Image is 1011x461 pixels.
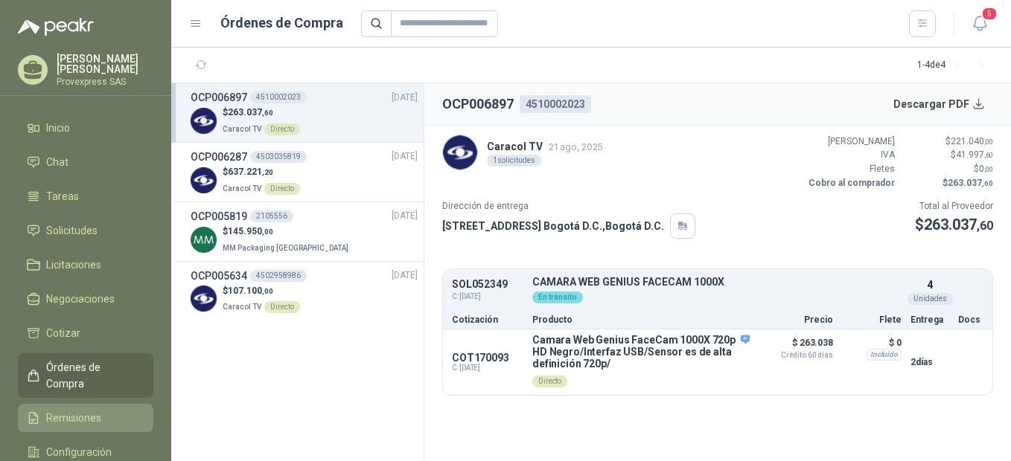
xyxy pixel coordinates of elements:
[250,210,293,222] div: 2105556
[487,155,541,167] div: 1 solicitudes
[223,284,300,298] p: $
[262,109,273,117] span: ,60
[984,151,993,159] span: ,60
[191,149,418,196] a: OCP0062874503035819[DATE] Company Logo$637.221,20Caracol TVDirecto
[759,315,833,324] p: Precio
[951,136,993,146] span: 221.040
[18,18,94,36] img: Logo peakr
[191,108,217,134] img: Company Logo
[842,315,902,324] p: Flete
[904,135,993,149] p: $
[46,410,101,426] span: Remisiones
[46,291,115,307] span: Negociaciones
[904,148,993,162] p: $
[18,182,153,210] a: Tareas
[984,165,993,173] span: ,00
[18,404,153,432] a: Remisiones
[46,188,79,204] span: Tareas
[228,167,273,177] span: 637.221
[18,114,153,142] a: Inicio
[759,352,833,359] span: Crédito 60 días
[759,334,833,359] p: $ 263.038
[487,138,603,155] p: Caracol TV
[223,244,348,252] span: MM Packaging [GEOGRAPHIC_DATA]
[18,148,153,176] a: Chat
[191,89,418,136] a: OCP0068974510002023[DATE] Company Logo$263.037,60Caracol TVDirecto
[18,251,153,279] a: Licitaciones
[452,352,523,364] p: COT170093
[223,165,300,179] p: $
[191,268,247,284] h3: OCP005634
[220,13,343,33] h1: Órdenes de Compra
[57,77,153,86] p: Provexpress SAS
[452,315,523,324] p: Cotización
[442,199,695,213] p: Dirección de entrega
[917,54,993,77] div: 1 - 4 de 4
[262,287,273,295] span: ,00
[46,154,68,170] span: Chat
[979,164,993,174] span: 0
[977,219,993,233] span: ,60
[452,279,523,290] p: SOL052349
[18,319,153,347] a: Cotizar
[904,162,993,176] p: $
[223,184,261,193] span: Caracol TV
[948,178,993,188] span: 263.037
[915,213,993,236] p: $
[228,226,273,236] span: 145.950
[223,106,300,120] p: $
[520,95,591,113] div: 4510002023
[549,141,603,152] span: 21 ago, 2025
[982,179,993,187] span: ,60
[956,149,993,160] span: 41.997
[264,301,300,313] div: Directo
[264,183,300,195] div: Directo
[532,334,750,370] p: Camara Web Genius FaceCam 1000X 720p HD Negro/Interfaz USB/Sensor es de alta definición 720p/
[57,54,153,74] p: [PERSON_NAME] [PERSON_NAME]
[806,135,895,149] p: [PERSON_NAME]
[262,228,273,236] span: ,00
[806,176,895,190] p: Cobro al comprador
[191,268,418,315] a: OCP0056344502958986[DATE] Company Logo$107.100,00Caracol TVDirecto
[442,218,664,234] p: [STREET_ADDRESS] Bogotá D.C. , Bogotá D.C.
[981,7,998,21] span: 5
[452,364,523,373] span: C: [DATE]
[191,208,247,225] h3: OCP005819
[532,375,567,387] div: Directo
[191,227,217,253] img: Company Logo
[191,149,247,165] h3: OCP006287
[842,334,902,352] p: $ 0
[392,149,418,164] span: [DATE]
[885,89,994,119] button: Descargar PDF
[250,270,307,282] div: 4502958986
[223,303,261,311] span: Caracol TV
[223,225,351,239] p: $
[915,199,993,213] p: Total al Proveedor
[46,222,98,239] span: Solicitudes
[927,277,933,293] p: 4
[806,162,895,176] p: Fletes
[392,209,418,223] span: [DATE]
[904,176,993,190] p: $
[532,277,902,288] p: CAMARA WEB GENIUS FACECAM 1000X
[18,216,153,245] a: Solicitudes
[191,167,217,193] img: Company Logo
[532,291,583,303] div: En tránsito
[228,107,273,117] span: 263.037
[984,138,993,146] span: ,00
[46,120,70,136] span: Inicio
[46,444,112,460] span: Configuración
[264,123,300,135] div: Directo
[392,91,418,105] span: [DATE]
[18,353,153,398] a: Órdenes de Compra
[443,135,477,170] img: Company Logo
[250,91,307,103] div: 4510002023
[532,315,750,324] p: Producto
[191,286,217,312] img: Company Logo
[46,359,139,392] span: Órdenes de Compra
[910,315,949,324] p: Entrega
[46,257,101,273] span: Licitaciones
[924,216,993,233] span: 263.037
[191,89,247,106] h3: OCP006897
[228,286,273,296] span: 107.100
